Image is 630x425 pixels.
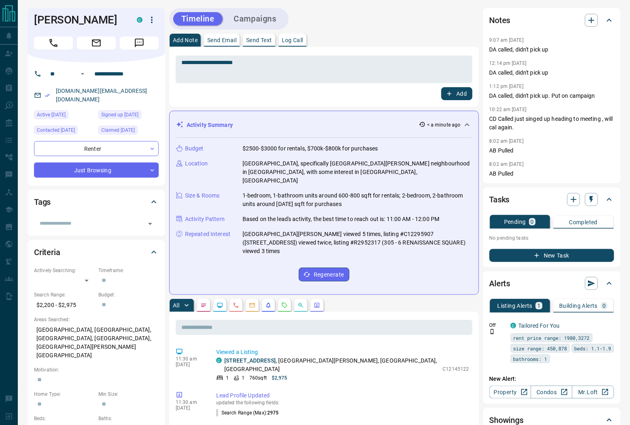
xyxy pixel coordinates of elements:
p: 0 [531,219,534,225]
p: 760 sqft [249,374,267,382]
a: Mr.Loft [572,386,614,399]
span: beds: 1.1-1.9 [575,344,611,352]
p: Completed [569,219,598,225]
button: Campaigns [226,12,285,26]
p: 10:22 am [DATE] [490,107,527,112]
svg: Opportunities [298,302,304,309]
p: DA called, didn't pick up [490,69,614,77]
p: 1 [537,303,541,309]
p: Beds: [34,415,94,422]
span: Claimed [DATE] [101,126,135,134]
p: < a minute ago [427,121,461,129]
p: Size & Rooms [185,191,220,200]
p: Viewed a Listing [216,348,469,356]
p: $2,200 - $2,975 [34,298,94,312]
button: Open [78,69,87,79]
p: , [GEOGRAPHIC_DATA][PERSON_NAME], [GEOGRAPHIC_DATA], [GEOGRAPHIC_DATA] [224,356,439,373]
button: Add [441,87,472,100]
span: Call [34,36,73,49]
p: DA called, didn't pick up [490,45,614,54]
div: Tue Sep 30 2025 [34,126,94,137]
p: Add Note [173,37,198,43]
a: Property [490,386,531,399]
p: Send Email [207,37,236,43]
a: [STREET_ADDRESS] [224,357,276,364]
p: All [173,303,179,308]
svg: Push Notification Only [490,329,495,335]
h2: Criteria [34,246,60,259]
p: $2500-$3000 for rentals, $700k-$800k for purchases [243,144,378,153]
p: 12:14 pm [DATE] [490,60,527,66]
span: rent price range: 1980,3272 [513,334,590,342]
svg: Agent Actions [314,302,320,309]
svg: Calls [233,302,239,309]
div: Renter [34,141,159,156]
button: Open [145,218,156,230]
a: Condos [531,386,573,399]
span: Email [77,36,116,49]
p: AB Pulled [490,146,614,155]
button: Timeline [173,12,223,26]
p: Listing Alerts [498,303,533,309]
p: Home Type: [34,391,94,398]
p: 8:02 am [DATE] [490,161,524,167]
p: 0 [602,303,606,309]
button: Regenerate [299,268,349,281]
p: Timeframe: [98,267,159,274]
p: C12145122 [443,365,469,373]
p: Activity Summary [187,121,233,129]
span: Active [DATE] [37,111,66,119]
p: Activity Pattern [185,215,225,223]
p: Motivation: [34,366,159,373]
p: updated the following fields: [216,400,469,406]
p: Areas Searched: [34,316,159,323]
span: Contacted [DATE] [37,126,75,134]
p: DA called, didn't pick up. Put on campaign [490,92,614,100]
p: 1 [226,374,229,382]
p: Lead Profile Updated [216,391,469,400]
button: New Task [490,249,614,262]
p: $2,975 [272,374,287,382]
h2: Tags [34,195,51,208]
p: Min Size: [98,391,159,398]
p: Building Alerts [559,303,598,309]
svg: Listing Alerts [265,302,272,309]
p: [DATE] [176,362,204,367]
p: 11:30 am [176,356,204,362]
span: Signed up [DATE] [101,111,138,119]
svg: Notes [200,302,207,309]
p: 11:30 am [176,399,204,405]
p: Actively Searching: [34,267,94,274]
p: 1:12 pm [DATE] [490,84,524,89]
p: 1 [242,374,245,382]
p: [GEOGRAPHIC_DATA], [GEOGRAPHIC_DATA], [GEOGRAPHIC_DATA], [GEOGRAPHIC_DATA], [GEOGRAPHIC_DATA][PER... [34,323,159,362]
h1: [PERSON_NAME] [34,13,125,26]
div: Notes [490,11,614,30]
p: 1-bedroom, 1-bathroom units around 600-800 sqft for rentals; 2-bedroom, 2-bathroom units around [... [243,191,472,208]
div: Just Browsing [34,163,159,178]
div: Sat Feb 08 2025 [98,110,159,122]
svg: Email Verified [45,92,50,98]
p: [GEOGRAPHIC_DATA], specifically [GEOGRAPHIC_DATA][PERSON_NAME] neighbourhood in [GEOGRAPHIC_DATA]... [243,159,472,185]
p: No pending tasks [490,232,614,244]
div: condos.ca [137,17,143,23]
div: Activity Summary< a minute ago [176,118,472,133]
span: Message [120,36,159,49]
p: Baths: [98,415,159,422]
h2: Alerts [490,277,511,290]
div: Criteria [34,243,159,262]
p: 9:07 am [DATE] [490,37,524,43]
svg: Lead Browsing Activity [217,302,223,309]
p: Budget: [98,291,159,298]
p: Search Range: [34,291,94,298]
div: condos.ca [511,323,516,328]
span: bathrooms: 1 [513,355,547,363]
p: New Alert: [490,375,614,383]
div: Tasks [490,190,614,209]
span: 2975 [267,410,279,416]
h2: Notes [490,14,511,27]
a: [DOMAIN_NAME][EMAIL_ADDRESS][DOMAIN_NAME] [56,88,147,103]
h2: Tasks [490,193,510,206]
p: Pending [504,219,526,225]
div: Tags [34,192,159,212]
